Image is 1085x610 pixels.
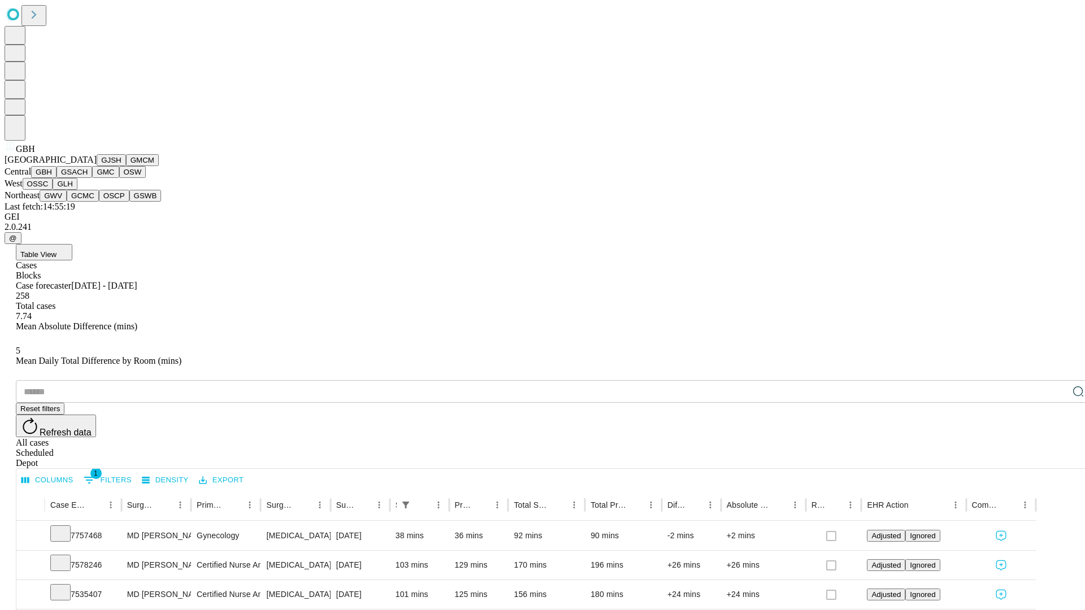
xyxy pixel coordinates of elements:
[5,232,21,244] button: @
[50,521,116,550] div: 7757468
[398,497,414,513] div: 1 active filter
[127,580,185,609] div: MD [PERSON_NAME] [PERSON_NAME] Md
[591,551,656,579] div: 196 mins
[667,580,715,609] div: +24 mins
[336,551,384,579] div: [DATE]
[16,291,29,300] span: 258
[127,551,185,579] div: MD [PERSON_NAME] [PERSON_NAME] Md
[905,589,940,600] button: Ignored
[87,497,103,513] button: Sort
[5,190,40,200] span: Northeast
[139,472,192,489] button: Density
[787,497,803,513] button: Menu
[591,521,656,550] div: 90 mins
[398,497,414,513] button: Show filters
[355,497,371,513] button: Sort
[40,190,67,202] button: GWV
[16,144,35,154] span: GBH
[22,556,39,576] button: Expand
[867,559,905,571] button: Adjusted
[667,500,685,509] div: Difference
[5,178,23,188] span: West
[19,472,76,489] button: Select columns
[266,500,294,509] div: Surgery Name
[910,531,935,540] span: Ignored
[197,521,255,550] div: Gynecology
[905,559,940,571] button: Ignored
[514,580,579,609] div: 156 mins
[871,561,901,569] span: Adjusted
[396,521,444,550] div: 38 mins
[9,234,17,242] span: @
[867,530,905,542] button: Adjusted
[92,166,119,178] button: GMC
[687,497,702,513] button: Sort
[455,521,503,550] div: 36 mins
[197,580,255,609] div: Certified Nurse Anesthetist
[197,551,255,579] div: Certified Nurse Anesthetist
[727,551,800,579] div: +26 mins
[81,471,134,489] button: Show filters
[23,178,53,190] button: OSSC
[514,500,549,509] div: Total Scheduled Duration
[514,551,579,579] div: 170 mins
[415,497,431,513] button: Sort
[16,301,55,311] span: Total cases
[455,500,473,509] div: Predicted In Room Duration
[910,590,935,599] span: Ignored
[455,580,503,609] div: 125 mins
[103,497,119,513] button: Menu
[910,497,926,513] button: Sort
[127,521,185,550] div: MD [PERSON_NAME] [PERSON_NAME] Md
[16,415,96,437] button: Refresh data
[667,521,715,550] div: -2 mins
[127,500,155,509] div: Surgeon Name
[50,500,86,509] div: Case Epic Id
[867,589,905,600] button: Adjusted
[972,500,1000,509] div: Comments
[129,190,162,202] button: GSWB
[40,428,92,437] span: Refresh data
[396,551,444,579] div: 103 mins
[197,500,225,509] div: Primary Service
[5,167,31,176] span: Central
[99,190,129,202] button: OSCP
[50,580,116,609] div: 7535407
[871,590,901,599] span: Adjusted
[336,521,384,550] div: [DATE]
[5,222,1080,232] div: 2.0.241
[336,500,354,509] div: Surgery Date
[771,497,787,513] button: Sort
[455,551,503,579] div: 129 mins
[172,497,188,513] button: Menu
[312,497,328,513] button: Menu
[1001,497,1017,513] button: Sort
[811,500,826,509] div: Resolved in EHR
[16,321,137,331] span: Mean Absolute Difference (mins)
[266,521,324,550] div: [MEDICAL_DATA] WITH [MEDICAL_DATA] AND/OR [MEDICAL_DATA] WITH OR WITHOUT D&C
[591,580,656,609] div: 180 mins
[157,497,172,513] button: Sort
[126,154,159,166] button: GMCM
[5,212,1080,222] div: GEI
[843,497,858,513] button: Menu
[643,497,659,513] button: Menu
[53,178,77,190] button: GLH
[867,500,908,509] div: EHR Action
[97,154,126,166] button: GJSH
[31,166,57,178] button: GBH
[71,281,137,290] span: [DATE] - [DATE]
[16,356,181,365] span: Mean Daily Total Difference by Room (mins)
[727,521,800,550] div: +2 mins
[1017,497,1033,513] button: Menu
[20,250,57,259] span: Table View
[627,497,643,513] button: Sort
[266,580,324,609] div: [MEDICAL_DATA] [MEDICAL_DATA] REMOVAL TUBES AND/OR OVARIES FOR UTERUS 250GM OR LESS
[702,497,718,513] button: Menu
[242,497,258,513] button: Menu
[266,551,324,579] div: [MEDICAL_DATA] [MEDICAL_DATA] REMOVAL TUBES AND/OR OVARIES FOR UTERUS 250GM OR LESS
[196,472,246,489] button: Export
[5,202,75,211] span: Last fetch: 14:55:19
[119,166,146,178] button: OSW
[550,497,566,513] button: Sort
